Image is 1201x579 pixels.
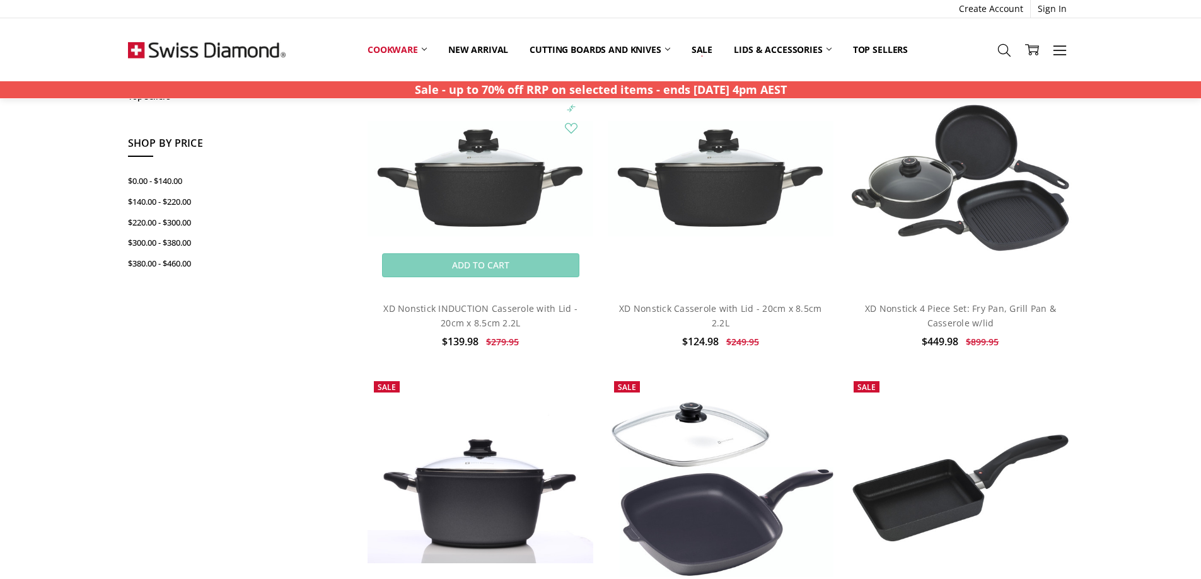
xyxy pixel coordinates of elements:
[128,135,318,157] h5: Shop By Price
[726,336,759,348] span: $249.95
[128,18,286,81] img: Free Shipping On Every Order
[368,66,593,291] a: XD Nonstick INDUCTION Casserole with Lid - 20cm x 8.5cm 2.2L
[681,36,723,64] a: Sale
[378,382,396,393] span: Sale
[847,66,1073,291] a: XD Nonstick 4 Piece Set: Fry Pan, Grill Pan & Casserole w/lid
[723,36,842,64] a: Lids & Accessories
[128,212,318,233] a: $220.00 - $300.00
[682,335,719,348] span: $124.98
[438,36,519,64] a: New arrival
[618,382,636,393] span: Sale
[608,66,833,291] a: XD Nonstick Casserole with Lid - 20cm x 8.5cm 2.2L side view
[442,335,479,348] span: $139.98
[128,253,318,274] a: $380.00 - $460.00
[857,382,876,393] span: Sale
[865,302,1056,328] a: XD Nonstick 4 Piece Set: Fry Pan, Grill Pan & Casserole w/lid
[842,36,919,64] a: Top Sellers
[357,36,438,64] a: Cookware
[128,192,318,212] a: $140.00 - $220.00
[847,430,1073,546] img: Swiss Diamond XD Nonstick Japanese Omelette Frypan (Tamagoyaki)
[922,335,958,348] span: $449.98
[382,253,579,277] a: Add to Cart
[368,413,593,563] img: Swiss Diamond HD 5.2L 24cm Nonstick Casserole with Glass Lid
[847,101,1073,256] img: XD Nonstick 4 Piece Set: Fry Pan, Grill Pan & Casserole w/lid
[966,336,999,348] span: $899.95
[608,121,833,236] img: XD Nonstick Casserole with Lid - 20cm x 8.5cm 2.2L side view
[368,121,593,236] img: XD Nonstick INDUCTION Casserole with Lid - 20cm x 8.5cm 2.2L
[415,82,787,97] strong: Sale - up to 70% off RRP on selected items - ends [DATE] 4pm AEST
[619,302,821,328] a: XD Nonstick Casserole with Lid - 20cm x 8.5cm 2.2L
[128,232,318,253] a: $300.00 - $380.00
[486,336,519,348] span: $279.95
[519,36,681,64] a: Cutting boards and knives
[383,302,577,328] a: XD Nonstick INDUCTION Casserole with Lid - 20cm x 8.5cm 2.2L
[608,399,833,577] img: HD Nonstick SQUARE Frypan 28x28x4cm with **Bonus** LID!
[128,171,318,192] a: $0.00 - $140.00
